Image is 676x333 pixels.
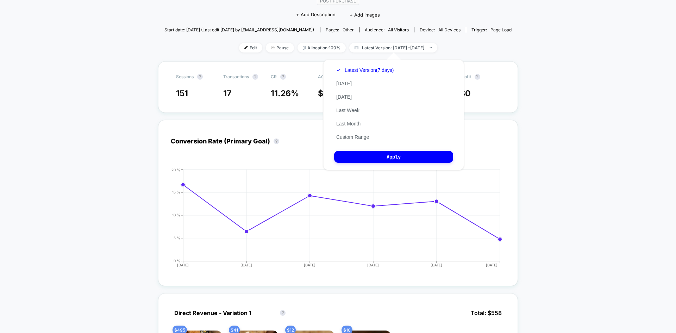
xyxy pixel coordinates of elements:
tspan: 15 % [172,190,180,194]
img: edit [244,46,248,49]
span: other [343,27,354,32]
span: 17 [223,88,231,98]
tspan: [DATE] [304,263,315,267]
img: rebalance [303,46,306,50]
button: [DATE] [334,80,354,87]
span: + Add Images [350,12,380,18]
button: ? [274,138,279,144]
button: Last Week [334,107,362,113]
span: 151 [176,88,188,98]
button: Custom Range [334,134,371,140]
tspan: [DATE] [486,263,498,267]
span: Sessions [176,74,194,79]
span: Edit [239,43,262,53]
span: Allocation: 100% [298,43,346,53]
tspan: [DATE] [368,263,379,267]
tspan: [DATE] [177,263,189,267]
button: Last Month [334,121,363,127]
span: Device: [414,27,466,32]
div: Audience: [365,27,409,32]
span: Pause [266,43,294,53]
div: Trigger: [471,27,512,32]
span: Transactions [223,74,249,79]
div: CONVERSION_RATE [164,168,498,273]
span: all devices [438,27,461,32]
button: ? [475,74,480,80]
button: [DATE] [334,94,354,100]
tspan: 10 % [172,213,180,217]
span: Start date: [DATE] (Last edit [DATE] by [EMAIL_ADDRESS][DOMAIN_NAME]) [164,27,314,32]
tspan: [DATE] [431,263,443,267]
span: 11.26 % [271,88,299,98]
button: ? [252,74,258,80]
span: Total: $ 558 [467,306,505,320]
button: ? [280,310,286,316]
img: calendar [355,46,358,49]
img: end [430,47,432,48]
span: Page Load [490,27,512,32]
tspan: 0 % [174,259,180,263]
span: Latest Version: [DATE] - [DATE] [349,43,437,53]
span: + Add Description [296,11,336,18]
button: Apply [334,151,453,163]
div: Conversion Rate (Primary Goal) [171,137,283,145]
span: CR [271,74,277,79]
span: All Visitors [388,27,409,32]
tspan: 20 % [171,167,180,172]
div: Pages: [326,27,354,32]
button: ? [280,74,286,80]
tspan: 5 % [174,236,180,240]
tspan: [DATE] [240,263,252,267]
img: end [271,46,275,49]
button: Latest Version(7 days) [334,67,396,73]
button: ? [197,74,203,80]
